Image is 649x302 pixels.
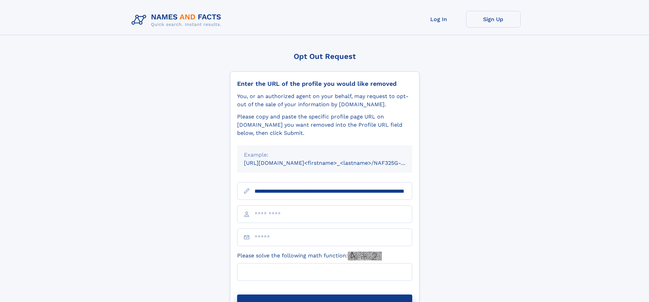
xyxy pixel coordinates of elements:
[412,11,466,28] a: Log In
[230,52,419,61] div: Opt Out Request
[244,160,425,166] small: [URL][DOMAIN_NAME]<firstname>_<lastname>/NAF325G-xxxxxxxx
[244,151,405,159] div: Example:
[237,80,412,88] div: Enter the URL of the profile you would like removed
[466,11,521,28] a: Sign Up
[237,113,412,137] div: Please copy and paste the specific profile page URL on [DOMAIN_NAME] you want removed into the Pr...
[237,92,412,109] div: You, or an authorized agent on your behalf, may request to opt-out of the sale of your informatio...
[129,11,227,29] img: Logo Names and Facts
[237,252,382,260] label: Please solve the following math function:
